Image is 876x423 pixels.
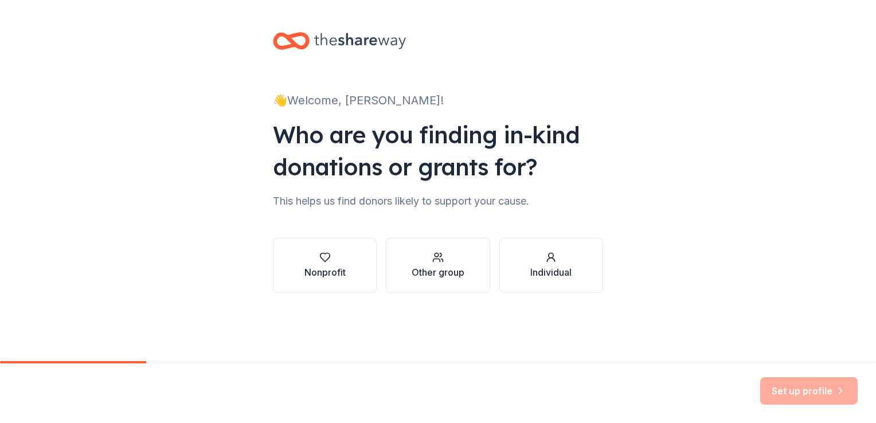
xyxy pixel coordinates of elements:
div: 👋 Welcome, [PERSON_NAME]! [273,91,603,109]
button: Individual [499,238,603,293]
div: This helps us find donors likely to support your cause. [273,192,603,210]
div: Individual [530,265,572,279]
div: Nonprofit [304,265,346,279]
div: Other group [412,265,464,279]
button: Nonprofit [273,238,377,293]
button: Other group [386,238,490,293]
div: Who are you finding in-kind donations or grants for? [273,119,603,183]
